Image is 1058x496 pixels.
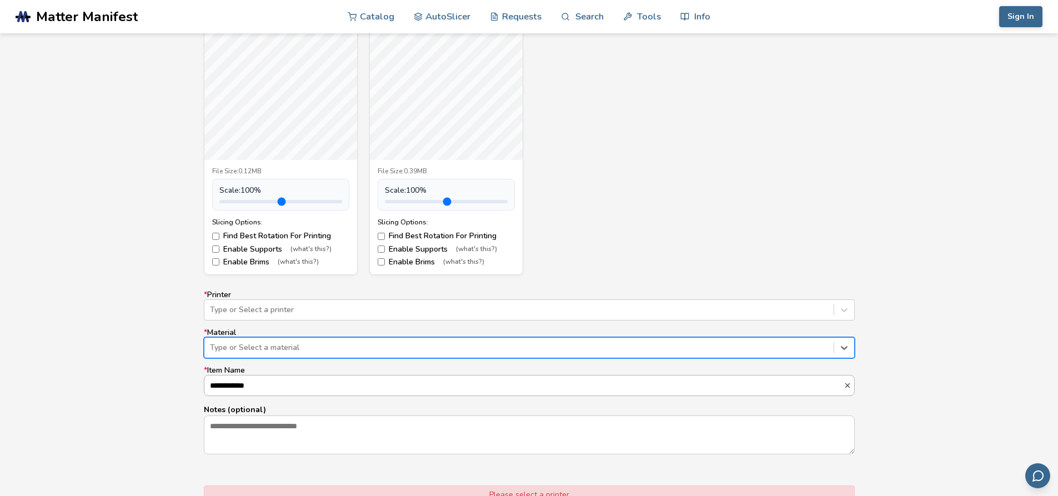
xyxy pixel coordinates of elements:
[378,218,515,226] div: Slicing Options:
[212,233,219,240] input: Find Best Rotation For Printing
[212,218,349,226] div: Slicing Options:
[212,168,349,176] div: File Size: 0.12MB
[844,382,854,389] button: *Item Name
[378,246,385,253] input: Enable Supports(what's this?)
[378,245,515,254] label: Enable Supports
[278,258,319,266] span: (what's this?)
[378,232,515,241] label: Find Best Rotation For Printing
[378,168,515,176] div: File Size: 0.39MB
[378,258,385,265] input: Enable Brims(what's this?)
[378,233,385,240] input: Find Best Rotation For Printing
[212,232,349,241] label: Find Best Rotation For Printing
[210,305,212,314] input: *PrinterType or Select a printer
[210,343,212,352] input: *MaterialType or Select a material
[204,290,855,320] label: Printer
[385,186,427,195] span: Scale: 100 %
[1025,463,1050,488] button: Send feedback via email
[999,6,1042,27] button: Sign In
[443,258,484,266] span: (what's this?)
[212,258,219,265] input: Enable Brims(what's this?)
[204,328,855,358] label: Material
[204,366,855,396] label: Item Name
[36,9,138,24] span: Matter Manifest
[204,416,854,454] textarea: Notes (optional)
[212,246,219,253] input: Enable Supports(what's this?)
[212,258,349,267] label: Enable Brims
[378,258,515,267] label: Enable Brims
[219,186,261,195] span: Scale: 100 %
[456,246,497,253] span: (what's this?)
[212,245,349,254] label: Enable Supports
[204,375,844,395] input: *Item Name
[290,246,332,253] span: (what's this?)
[204,404,855,415] p: Notes (optional)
